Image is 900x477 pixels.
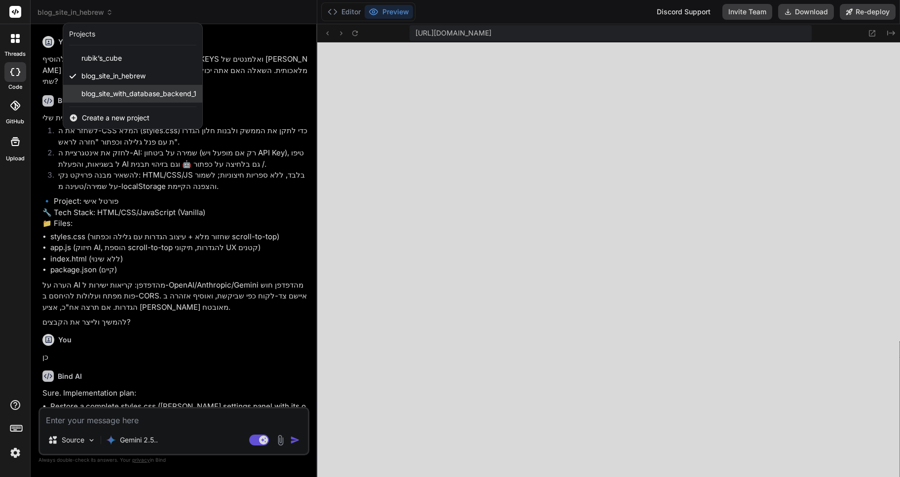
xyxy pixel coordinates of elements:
label: GitHub [6,117,24,126]
img: settings [7,444,24,461]
span: rubik’s_cube [81,53,122,63]
span: blog_site_in_hebrew [81,71,146,81]
span: blog_site_with_database_backend_1 [81,89,196,99]
label: Upload [6,154,25,163]
div: Projects [69,29,95,39]
label: code [8,83,22,91]
span: Create a new project [82,113,150,123]
label: threads [4,50,26,58]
